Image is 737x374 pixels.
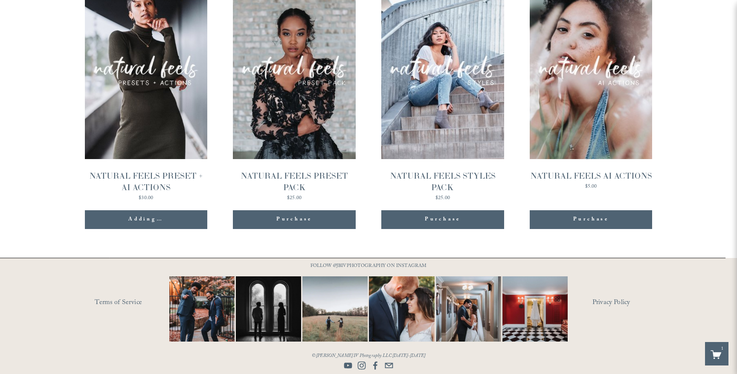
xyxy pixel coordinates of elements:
div: Adding… [128,215,164,224]
img: You just need the right photographer that matches your vibe 📷🎉 #RaleighWeddingPhotographer [159,276,246,342]
img: Black &amp; White appreciation post. 😍😍 ⠀⠀⠀⠀⠀⠀⠀⠀⠀ I don&rsquo;t care what anyone says black and w... [225,276,312,342]
div: $30.00 [85,196,207,201]
div: Purchase [530,210,652,229]
div: $25.00 [381,196,504,201]
img: Not your average dress photo. But then again, you're not here for an average wedding or looking f... [486,276,584,342]
div: NATURAL FEELS STYLES PACK [381,170,504,193]
span: 1 [721,345,723,353]
div: NATURAL FEELS PRESET PACK [233,170,355,193]
div: Purchase [425,215,461,224]
div: Adding… [85,210,207,229]
div: $25.00 [233,196,355,201]
div: NATURAL FEELS AI ACTIONS [530,170,652,182]
a: One item in cart [711,349,721,360]
div: Purchase [573,215,609,224]
div: $5.00 [530,184,652,189]
a: Instagram [357,361,366,370]
div: Purchase [381,210,504,229]
a: Privacy Policy [592,296,667,310]
div: NATURAL FEELS PRESET + AI ACTIONS [85,170,207,193]
div: Purchase [276,215,312,224]
div: Purchase [233,210,355,229]
a: Terms of Service [95,296,194,310]
em: © [PERSON_NAME] IV Photography LLC [DATE]-[DATE] [312,352,426,360]
a: YouTube [344,361,352,370]
p: FOLLOW @JBIVPHOTOGRAPHY ON INSTAGRAM [294,262,443,271]
a: info@jbivphotography.com [385,361,393,370]
img: Two #WideShotWednesdays Two totally different vibes. Which side are you&mdash;are you into that b... [286,276,384,342]
img: A lot of couples get nervous in front of the camera and that&rsquo;s completely normal. You&rsquo... [353,276,451,342]
a: Facebook [371,361,380,370]
img: A quiet hallway. A single kiss. That&rsquo;s all it takes 📷 #RaleighWeddingPhotographer [419,276,517,342]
